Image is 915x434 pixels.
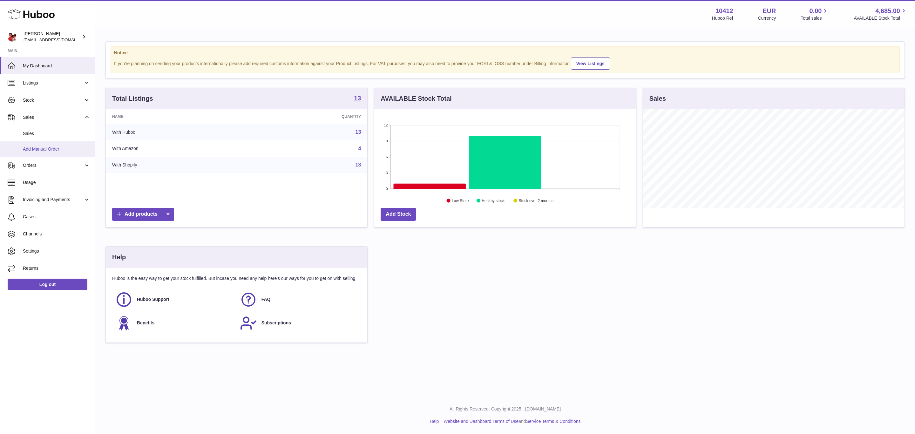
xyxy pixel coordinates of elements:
[8,32,17,42] img: internalAdmin-10412@internal.huboo.com
[23,162,84,168] span: Orders
[23,197,84,203] span: Invoicing and Payments
[106,124,249,140] td: With Huboo
[430,419,439,424] a: Help
[112,275,361,281] p: Huboo is the easy way to get your stock fulfilled. But incase you need any help here's our ways f...
[715,7,733,15] strong: 10412
[23,131,90,137] span: Sales
[354,95,361,101] strong: 13
[384,123,388,127] text: 12
[261,320,291,326] span: Subscriptions
[23,248,90,254] span: Settings
[261,296,271,302] span: FAQ
[112,208,174,221] a: Add products
[23,180,90,186] span: Usage
[356,162,361,167] a: 13
[386,155,388,159] text: 6
[106,109,249,124] th: Name
[115,291,234,308] a: Huboo Support
[115,315,234,332] a: Benefits
[758,15,776,21] div: Currency
[137,296,169,302] span: Huboo Support
[106,140,249,157] td: With Amazon
[649,94,666,103] h3: Sales
[482,199,505,203] text: Healthy stock
[356,129,361,135] a: 13
[801,15,829,21] span: Total sales
[801,7,829,21] a: 0.00 Total sales
[23,214,90,220] span: Cases
[441,418,580,424] li: and
[854,15,907,21] span: AVAILABLE Stock Total
[358,146,361,151] a: 4
[106,157,249,173] td: With Shopify
[23,114,84,120] span: Sales
[381,94,451,103] h3: AVAILABLE Stock Total
[114,57,896,70] div: If you're planning on sending your products internationally please add required customs informati...
[24,31,81,43] div: [PERSON_NAME]
[526,419,581,424] a: Service Terms & Conditions
[240,291,358,308] a: FAQ
[114,50,896,56] strong: Notice
[23,265,90,271] span: Returns
[23,97,84,103] span: Stock
[452,199,470,203] text: Low Stock
[810,7,822,15] span: 0.00
[386,171,388,175] text: 3
[23,80,84,86] span: Listings
[240,315,358,332] a: Subscriptions
[571,58,610,70] a: View Listings
[112,94,153,103] h3: Total Listings
[137,320,154,326] span: Benefits
[112,253,126,261] h3: Help
[8,279,87,290] a: Log out
[762,7,776,15] strong: EUR
[519,199,553,203] text: Stock over 2 months
[23,231,90,237] span: Channels
[386,187,388,191] text: 0
[854,7,907,21] a: 4,685.00 AVAILABLE Stock Total
[354,95,361,103] a: 13
[712,15,733,21] div: Huboo Ref
[381,208,416,221] a: Add Stock
[875,7,900,15] span: 4,685.00
[249,109,368,124] th: Quantity
[23,146,90,152] span: Add Manual Order
[100,406,910,412] p: All Rights Reserved. Copyright 2025 - [DOMAIN_NAME]
[386,139,388,143] text: 9
[444,419,518,424] a: Website and Dashboard Terms of Use
[24,37,93,42] span: [EMAIL_ADDRESS][DOMAIN_NAME]
[23,63,90,69] span: My Dashboard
